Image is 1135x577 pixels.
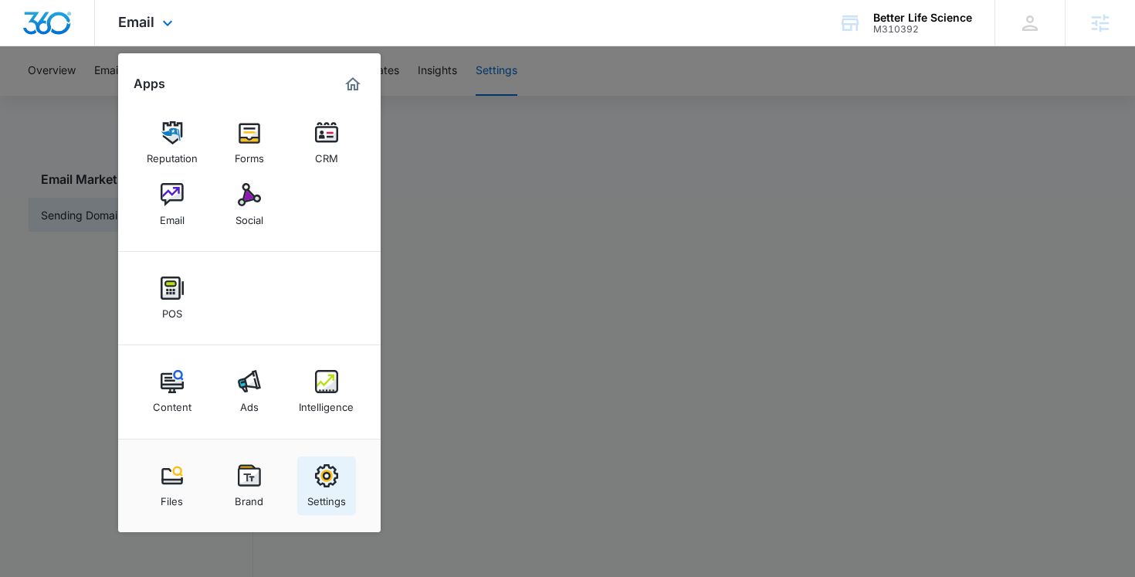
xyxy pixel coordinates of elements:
a: Ads [220,362,279,421]
a: Reputation [143,114,202,172]
div: CRM [315,144,338,165]
a: Settings [297,457,356,515]
div: Settings [307,487,346,507]
a: Brand [220,457,279,515]
div: Reputation [147,144,198,165]
a: Social [220,175,279,234]
a: Email [143,175,202,234]
div: Social [235,206,263,226]
div: POS [162,300,182,320]
a: Forms [220,114,279,172]
h2: Apps [134,76,165,91]
div: Files [161,487,183,507]
div: Intelligence [299,393,354,413]
div: Ads [240,393,259,413]
a: Files [143,457,202,515]
span: Email [118,14,154,30]
a: POS [143,269,202,328]
div: Forms [235,144,264,165]
div: Email [160,206,185,226]
div: Brand [235,487,263,507]
a: Content [143,362,202,421]
div: account name [873,12,972,24]
a: Marketing 360® Dashboard [340,72,365,97]
a: Intelligence [297,362,356,421]
a: CRM [297,114,356,172]
div: account id [873,24,972,35]
div: Content [153,393,191,413]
